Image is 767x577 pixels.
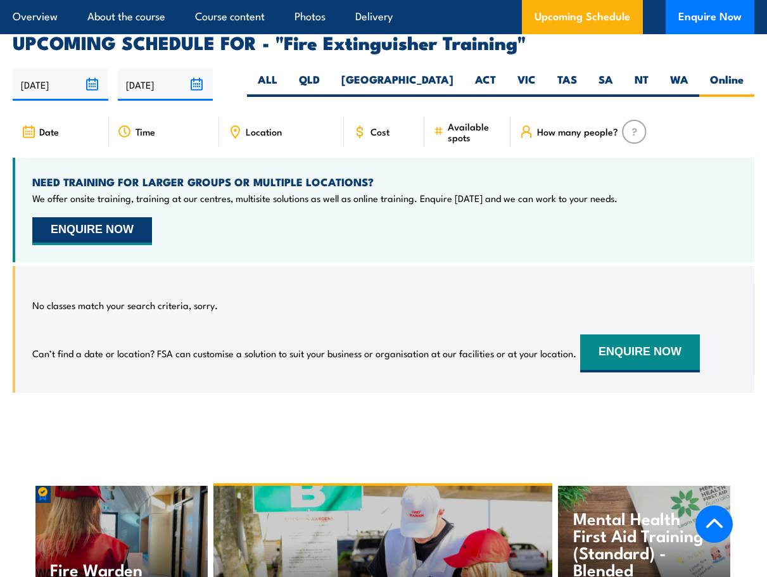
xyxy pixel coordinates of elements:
[13,34,754,50] h2: UPCOMING SCHEDULE FOR - "Fire Extinguisher Training"
[547,72,588,97] label: TAS
[13,68,108,101] input: From date
[32,217,152,245] button: ENQUIRE NOW
[32,192,618,205] p: We offer onsite training, training at our centres, multisite solutions as well as online training...
[246,126,282,137] span: Location
[464,72,507,97] label: ACT
[699,72,754,97] label: Online
[507,72,547,97] label: VIC
[537,126,618,137] span: How many people?
[39,126,59,137] span: Date
[588,72,624,97] label: SA
[371,126,390,137] span: Cost
[118,68,213,101] input: To date
[32,347,576,360] p: Can’t find a date or location? FSA can customise a solution to suit your business or organisation...
[448,121,502,143] span: Available spots
[136,126,155,137] span: Time
[32,175,618,189] h4: NEED TRAINING FOR LARGER GROUPS OR MULTIPLE LOCATIONS?
[288,72,331,97] label: QLD
[331,72,464,97] label: [GEOGRAPHIC_DATA]
[32,299,218,312] p: No classes match your search criteria, sorry.
[624,72,659,97] label: NT
[659,72,699,97] label: WA
[247,72,288,97] label: ALL
[580,334,700,372] button: ENQUIRE NOW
